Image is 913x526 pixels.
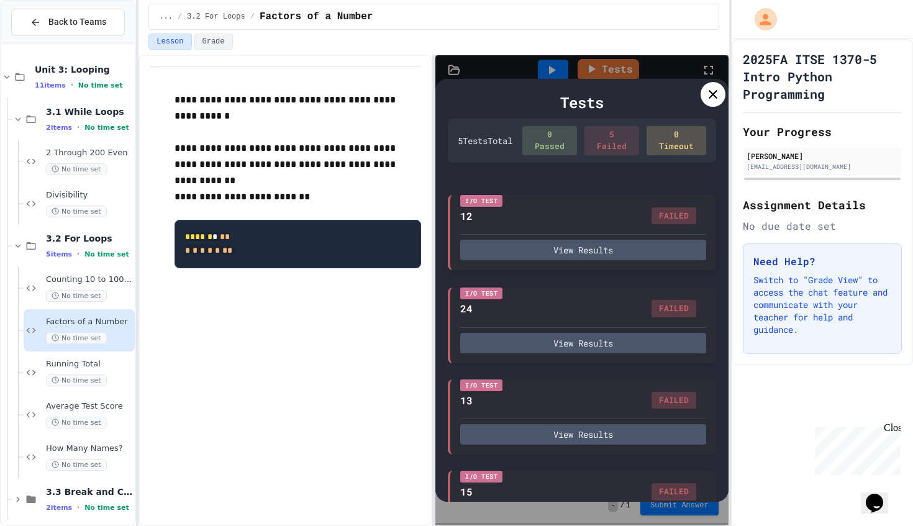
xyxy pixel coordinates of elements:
[187,12,245,22] span: 3.2 For Loops
[46,290,107,302] span: No time set
[743,50,902,102] h1: 2025FA ITSE 1370-5 Intro Python Programming
[46,274,132,285] span: Counting 10 to 100 by Tens
[46,206,107,217] span: No time set
[460,393,473,408] div: 13
[46,374,107,386] span: No time set
[178,12,182,22] span: /
[194,34,233,50] button: Grade
[46,401,132,412] span: Average Test Score
[652,300,696,317] div: FAILED
[46,317,132,327] span: Factors of a Number
[46,106,132,117] span: 3.1 While Loops
[460,288,502,299] div: I/O Test
[46,233,132,244] span: 3.2 For Loops
[753,274,891,336] p: Switch to "Grade View" to access the chat feature and communicate with your teacher for help and ...
[460,471,502,483] div: I/O Test
[260,9,373,24] span: Factors of a Number
[71,80,73,90] span: •
[743,196,902,214] h2: Assignment Details
[460,333,706,353] button: View Results
[747,162,898,171] div: [EMAIL_ADDRESS][DOMAIN_NAME]
[5,5,86,79] div: Chat with us now!Close
[84,124,129,132] span: No time set
[46,250,72,258] span: 5 items
[46,486,132,497] span: 3.3 Break and Continue
[747,150,898,161] div: [PERSON_NAME]
[78,81,123,89] span: No time set
[458,134,512,147] div: 5 Test s Total
[460,240,706,260] button: View Results
[46,332,107,344] span: No time set
[742,5,780,34] div: My Account
[46,459,107,471] span: No time set
[652,207,696,225] div: FAILED
[810,422,901,475] iframe: chat widget
[460,424,706,445] button: View Results
[77,502,79,512] span: •
[250,12,255,22] span: /
[448,91,715,114] div: Tests
[46,148,132,158] span: 2 Through 200 Even
[159,12,173,22] span: ...
[48,16,106,29] span: Back to Teams
[46,417,107,429] span: No time set
[148,34,191,50] button: Lesson
[46,190,132,201] span: Divisibility
[460,195,502,207] div: I/O Test
[77,122,79,132] span: •
[647,126,706,155] div: 0 Timeout
[46,124,72,132] span: 2 items
[46,504,72,512] span: 2 items
[35,81,66,89] span: 11 items
[460,209,473,224] div: 12
[743,123,902,140] h2: Your Progress
[46,163,107,175] span: No time set
[46,359,132,370] span: Running Total
[522,126,577,155] div: 0 Passed
[460,379,502,391] div: I/O Test
[460,301,473,316] div: 24
[11,9,125,35] button: Back to Teams
[84,250,129,258] span: No time set
[460,484,473,499] div: 15
[584,126,639,155] div: 5 Failed
[743,219,902,234] div: No due date set
[84,504,129,512] span: No time set
[77,249,79,259] span: •
[753,254,891,269] h3: Need Help?
[35,64,132,75] span: Unit 3: Looping
[46,443,132,454] span: How Many Names?
[652,392,696,409] div: FAILED
[652,483,696,501] div: FAILED
[861,476,901,514] iframe: chat widget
